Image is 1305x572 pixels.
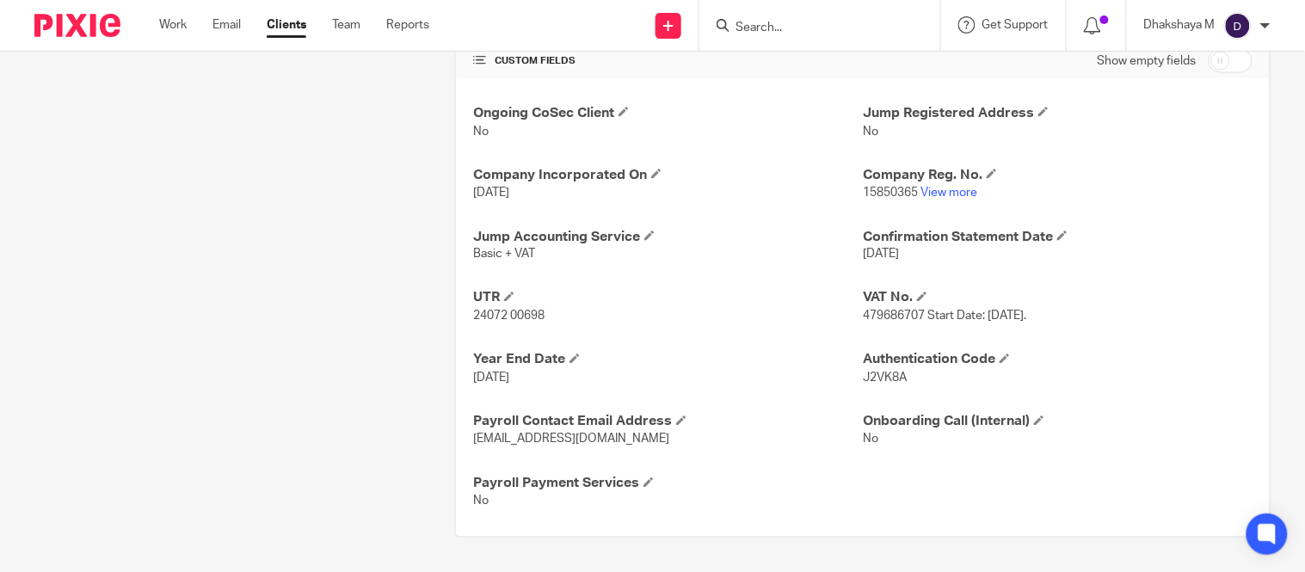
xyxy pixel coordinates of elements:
[212,16,241,34] a: Email
[863,166,1253,184] h4: Company Reg. No.
[473,475,863,493] h4: Payroll Payment Services
[1144,16,1216,34] p: Dhakshaya M
[473,289,863,307] h4: UTR
[473,413,863,431] h4: Payroll Contact Email Address
[473,434,669,446] span: [EMAIL_ADDRESS][DOMAIN_NAME]
[159,16,187,34] a: Work
[473,372,509,384] span: [DATE]
[386,16,429,34] a: Reports
[863,434,878,446] span: No
[863,372,907,384] span: J2VK8A
[863,351,1253,369] h4: Authentication Code
[473,228,863,246] h4: Jump Accounting Service
[473,54,863,68] h4: CUSTOM FIELDS
[34,14,120,37] img: Pixie
[982,19,1049,31] span: Get Support
[863,311,1026,323] span: 479686707 Start Date: [DATE].
[473,166,863,184] h4: Company Incorporated On
[863,228,1253,246] h4: Confirmation Statement Date
[863,104,1253,122] h4: Jump Registered Address
[473,249,535,261] span: Basic + VAT
[734,21,889,36] input: Search
[1098,52,1197,70] label: Show empty fields
[473,126,489,138] span: No
[863,249,899,261] span: [DATE]
[332,16,360,34] a: Team
[473,187,509,199] span: [DATE]
[473,311,545,323] span: 24072 00698
[1224,12,1252,40] img: svg%3E
[863,413,1253,431] h4: Onboarding Call (Internal)
[920,187,977,199] a: View more
[267,16,306,34] a: Clients
[863,187,918,199] span: 15850365
[473,104,863,122] h4: Ongoing CoSec Client
[473,495,489,507] span: No
[863,126,878,138] span: No
[473,351,863,369] h4: Year End Date
[863,289,1253,307] h4: VAT No.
